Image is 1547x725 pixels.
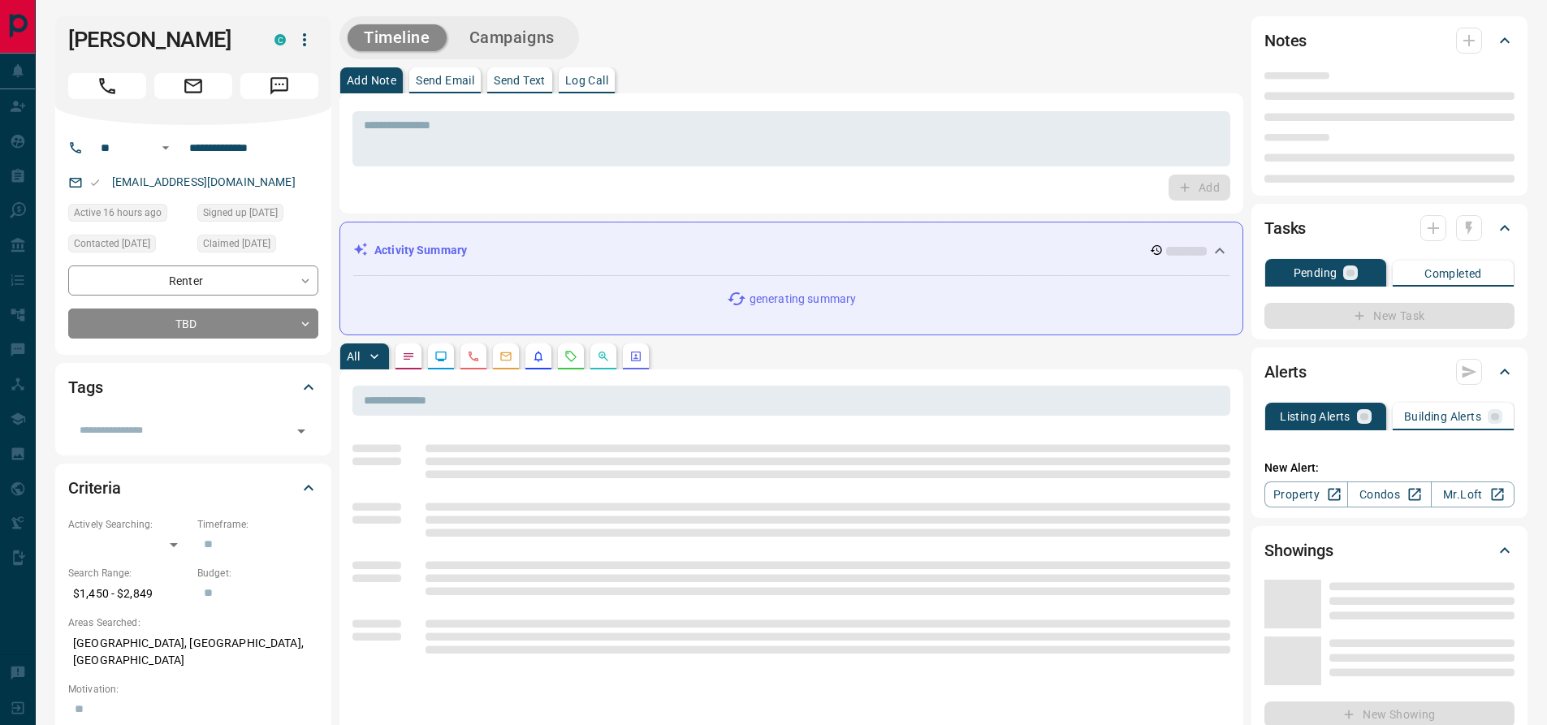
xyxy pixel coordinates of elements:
svg: Lead Browsing Activity [434,350,447,363]
div: Thu Jul 17 2025 [197,204,318,227]
a: [EMAIL_ADDRESS][DOMAIN_NAME] [112,175,296,188]
p: Pending [1294,267,1337,278]
p: generating summary [750,291,856,308]
a: Property [1264,481,1348,507]
h2: Showings [1264,537,1333,563]
div: Alerts [1264,352,1515,391]
a: Mr.Loft [1431,481,1515,507]
div: Notes [1264,21,1515,60]
div: TBD [68,309,318,339]
p: Budget: [197,566,318,580]
div: Tasks [1264,209,1515,248]
svg: Agent Actions [629,350,642,363]
p: Log Call [565,75,608,86]
div: Showings [1264,531,1515,570]
svg: Opportunities [597,350,610,363]
svg: Requests [564,350,577,363]
svg: Emails [499,350,512,363]
button: Open [290,420,313,442]
div: Activity Summary [353,235,1229,265]
button: Open [156,138,175,158]
h1: [PERSON_NAME] [68,27,250,53]
span: Message [240,73,318,99]
div: Thu Aug 14 2025 [68,204,189,227]
span: Claimed [DATE] [203,235,270,252]
span: Email [154,73,232,99]
h2: Tags [68,374,102,400]
span: Contacted [DATE] [74,235,150,252]
p: New Alert: [1264,460,1515,477]
h2: Criteria [68,475,121,501]
p: Activity Summary [374,242,467,259]
p: Actively Searching: [68,517,189,532]
p: [GEOGRAPHIC_DATA], [GEOGRAPHIC_DATA], [GEOGRAPHIC_DATA] [68,630,318,674]
p: Send Text [494,75,546,86]
a: Condos [1347,481,1431,507]
div: Tags [68,368,318,407]
div: Tue Aug 05 2025 [68,235,189,257]
span: Call [68,73,146,99]
div: condos.ca [274,34,286,45]
p: $1,450 - $2,849 [68,580,189,607]
div: Criteria [68,468,318,507]
h2: Notes [1264,28,1307,54]
div: Thu Jul 17 2025 [197,235,318,257]
svg: Notes [402,350,415,363]
div: Renter [68,265,318,296]
h2: Alerts [1264,359,1307,385]
span: Signed up [DATE] [203,205,278,221]
p: Motivation: [68,682,318,697]
p: Completed [1424,268,1482,279]
svg: Email Valid [89,177,101,188]
h2: Tasks [1264,215,1306,241]
p: Building Alerts [1404,411,1481,422]
svg: Listing Alerts [532,350,545,363]
button: Timeline [348,24,447,51]
p: Timeframe: [197,517,318,532]
p: Search Range: [68,566,189,580]
p: Listing Alerts [1280,411,1350,422]
button: Campaigns [453,24,571,51]
p: Areas Searched: [68,615,318,630]
p: Send Email [416,75,474,86]
span: Active 16 hours ago [74,205,162,221]
p: All [347,351,360,362]
svg: Calls [467,350,480,363]
p: Add Note [347,75,396,86]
